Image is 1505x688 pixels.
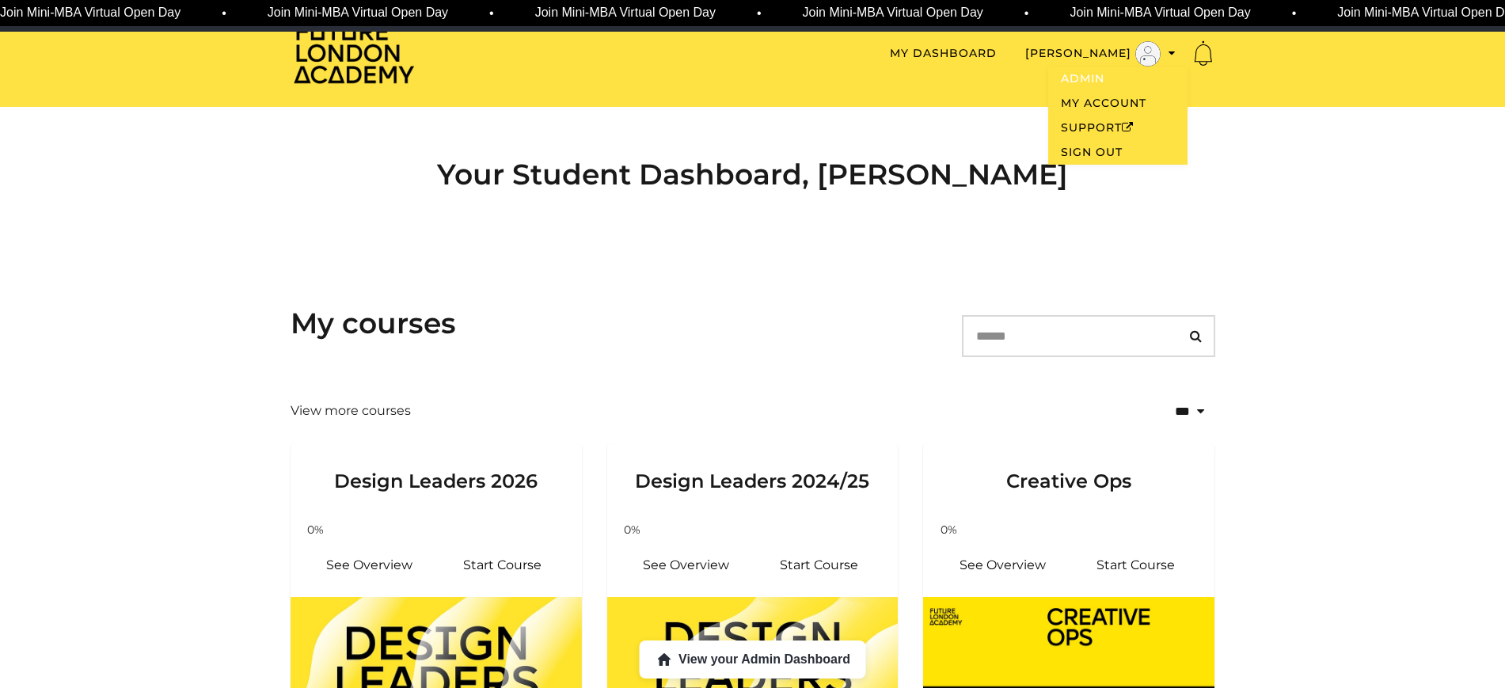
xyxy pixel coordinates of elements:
[607,444,899,512] a: Design Leaders 2024/25
[1106,391,1215,431] select: status
[626,444,880,493] h3: Design Leaders 2024/25
[297,522,335,538] span: 0%
[923,444,1214,512] a: Creative Ops
[942,444,1195,493] h3: Creative Ops
[310,444,563,493] h3: Design Leaders 2026
[303,546,436,584] a: Design Leaders 2026: See Overview
[890,45,997,62] a: My Dashboard
[639,640,866,678] button: View your Admin Dashboard
[753,546,886,584] a: Design Leaders 2024/25: Resume Course
[291,158,1215,192] h2: Your Student Dashboard, [PERSON_NAME]
[291,21,417,85] img: Home Page
[757,4,762,23] span: •
[489,4,494,23] span: •
[222,4,226,23] span: •
[291,306,456,340] h3: My courses
[436,546,569,584] a: Design Leaders 2026: Resume Course
[1292,4,1297,23] span: •
[1024,4,1029,23] span: •
[936,546,1069,584] a: Creative Ops: See Overview
[1048,67,1188,91] a: Admin
[1025,41,1176,67] button: Toggle menu
[1048,140,1188,165] a: Sign Out
[1069,546,1202,584] a: Creative Ops: Resume Course
[620,546,753,584] a: Design Leaders 2024/25: See Overview
[1048,91,1188,116] a: My Account
[1122,122,1134,133] i: Open in a new window
[1048,116,1188,140] a: SupportOpen in a new window
[291,444,582,512] a: Design Leaders 2026
[929,522,967,538] span: 0%
[614,522,652,538] span: 0%
[291,401,411,420] a: View more courses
